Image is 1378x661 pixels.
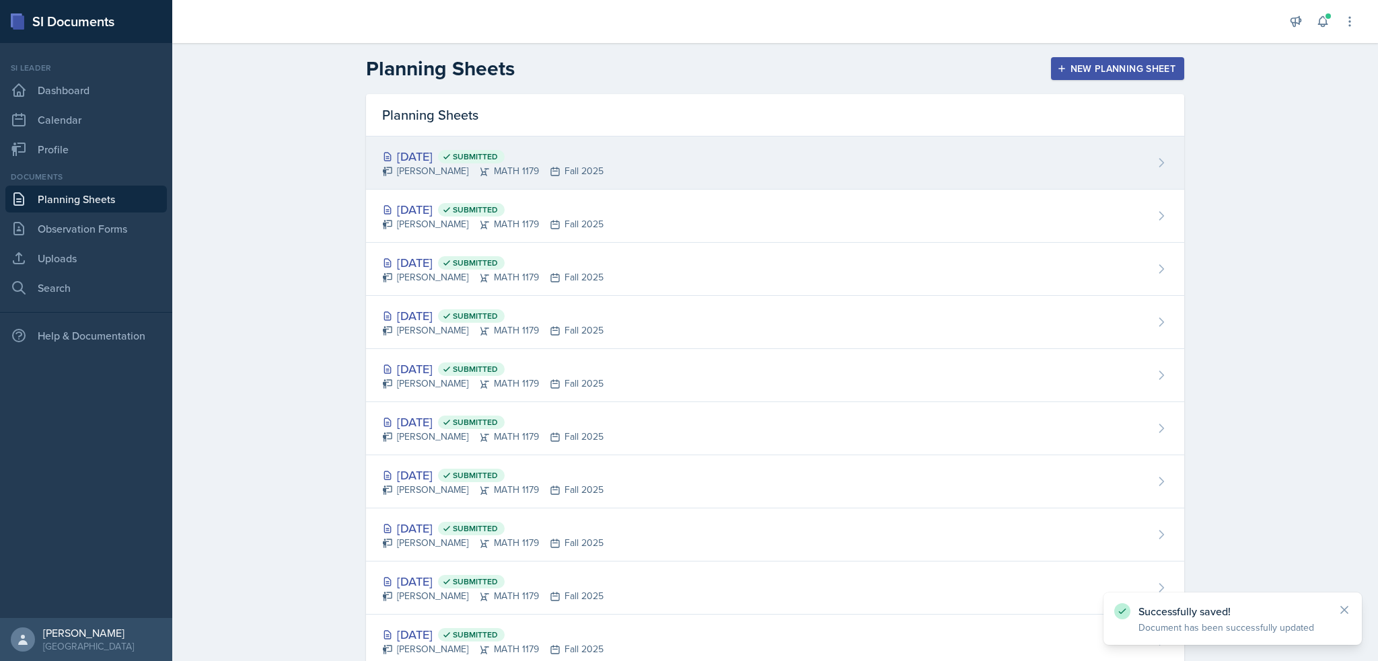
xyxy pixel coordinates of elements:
a: Dashboard [5,77,167,104]
a: [DATE] Submitted [PERSON_NAME]MATH 1179Fall 2025 [366,137,1184,190]
span: Submitted [453,523,498,534]
div: [PERSON_NAME] MATH 1179 Fall 2025 [382,589,604,603]
div: [PERSON_NAME] [43,626,134,639]
a: [DATE] Submitted [PERSON_NAME]MATH 1179Fall 2025 [366,508,1184,561]
span: Submitted [453,311,498,321]
div: [PERSON_NAME] MATH 1179 Fall 2025 [382,270,604,284]
div: Planning Sheets [366,94,1184,137]
div: Help & Documentation [5,322,167,349]
p: Document has been successfully updated [1138,621,1327,634]
div: [DATE] [382,200,604,219]
button: New Planning Sheet [1051,57,1184,80]
span: Submitted [453,258,498,268]
span: Submitted [453,364,498,375]
span: Submitted [453,151,498,162]
a: [DATE] Submitted [PERSON_NAME]MATH 1179Fall 2025 [366,243,1184,296]
a: Profile [5,136,167,163]
div: [DATE] [382,466,604,484]
a: [DATE] Submitted [PERSON_NAME]MATH 1179Fall 2025 [366,402,1184,455]
div: [PERSON_NAME] MATH 1179 Fall 2025 [382,642,604,656]
a: Search [5,274,167,301]
div: [DATE] [382,307,604,325]
a: [DATE] Submitted [PERSON_NAME]MATH 1179Fall 2025 [366,296,1184,349]
div: [DATE] [382,254,604,272]
a: Observation Forms [5,215,167,242]
a: [DATE] Submitted [PERSON_NAME]MATH 1179Fall 2025 [366,190,1184,243]
div: New Planning Sheet [1060,63,1175,74]
div: [PERSON_NAME] MATH 1179 Fall 2025 [382,377,604,391]
a: Planning Sheets [5,186,167,212]
span: Submitted [453,417,498,428]
div: [DATE] [382,519,604,537]
div: [PERSON_NAME] MATH 1179 Fall 2025 [382,483,604,497]
span: Submitted [453,629,498,640]
div: [PERSON_NAME] MATH 1179 Fall 2025 [382,536,604,550]
a: [DATE] Submitted [PERSON_NAME]MATH 1179Fall 2025 [366,455,1184,508]
div: Si leader [5,62,167,74]
div: [PERSON_NAME] MATH 1179 Fall 2025 [382,323,604,338]
span: Submitted [453,204,498,215]
a: Calendar [5,106,167,133]
div: [PERSON_NAME] MATH 1179 Fall 2025 [382,217,604,231]
a: [DATE] Submitted [PERSON_NAME]MATH 1179Fall 2025 [366,349,1184,402]
h2: Planning Sheets [366,56,515,81]
div: [DATE] [382,147,604,165]
div: [GEOGRAPHIC_DATA] [43,639,134,653]
div: Documents [5,171,167,183]
span: Submitted [453,470,498,481]
div: [DATE] [382,572,604,590]
span: Submitted [453,576,498,587]
div: [DATE] [382,413,604,431]
a: [DATE] Submitted [PERSON_NAME]MATH 1179Fall 2025 [366,561,1184,615]
div: [DATE] [382,625,604,644]
div: [DATE] [382,360,604,378]
div: [PERSON_NAME] MATH 1179 Fall 2025 [382,430,604,444]
div: [PERSON_NAME] MATH 1179 Fall 2025 [382,164,604,178]
p: Successfully saved! [1138,605,1327,618]
a: Uploads [5,245,167,272]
